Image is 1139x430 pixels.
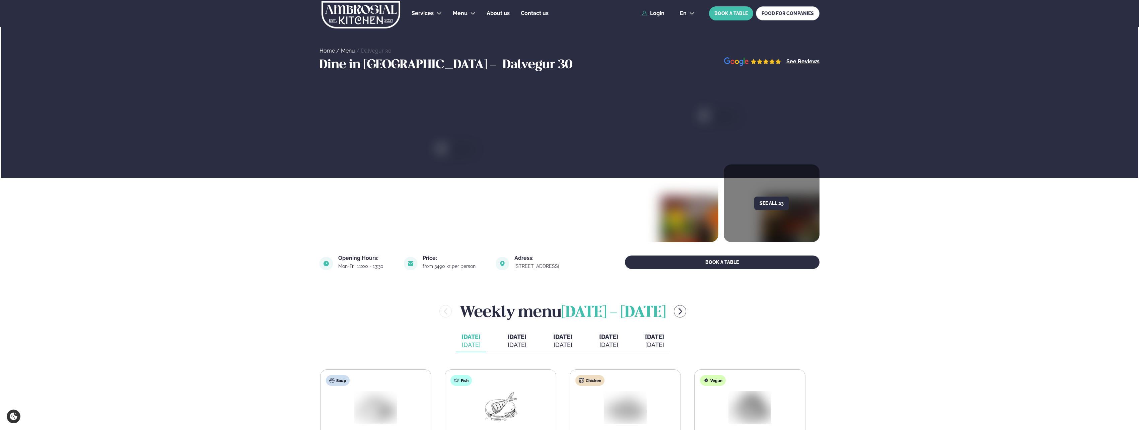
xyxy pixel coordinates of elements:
[553,333,572,340] span: [DATE]
[521,10,549,16] span: Contact us
[336,48,341,54] span: /
[319,257,333,270] img: image alt
[521,9,549,17] a: Contact us
[460,300,666,322] h2: Weekly menu
[645,341,664,349] div: [DATE]
[599,341,618,349] div: [DATE]
[594,330,624,352] button: [DATE] [DATE]
[341,48,355,54] a: Menu
[553,341,572,349] div: [DATE]
[450,375,472,386] div: Fish
[329,378,335,383] img: soup.svg
[548,330,578,352] button: [DATE] [DATE]
[453,9,468,17] a: Menu
[754,197,789,210] button: See all 23
[326,375,350,386] div: Soup
[503,57,572,73] h3: Dalvegur 30
[640,330,669,352] button: [DATE] [DATE]
[412,10,434,16] span: Services
[579,378,584,383] img: chicken.svg
[709,6,753,20] button: BOOK A TABLE
[599,388,651,426] img: Chicken-wings-legs.png
[599,333,618,340] span: [DATE]
[423,264,488,269] div: from 3490 kr per person
[507,341,526,349] div: [DATE]
[703,378,709,383] img: Vegan.svg
[507,333,526,340] span: [DATE]
[338,264,396,269] div: Mon-Fri: 11:00 - 13:30
[319,48,335,54] a: Home
[487,10,510,16] span: About us
[561,305,666,320] span: [DATE] - [DATE]
[439,305,452,317] button: menu-btn-left
[350,388,402,425] img: Soup.png
[674,305,686,317] button: menu-btn-right
[514,262,572,270] a: link
[423,256,488,261] div: Price:
[514,256,572,261] div: Adress:
[701,113,937,206] img: image alt
[625,256,820,269] button: BOOK A TABLE
[338,256,396,261] div: Opening Hours:
[645,333,664,340] span: [DATE]
[439,146,796,339] img: image alt
[461,341,481,349] div: [DATE]
[356,48,361,54] span: /
[487,9,510,17] a: About us
[361,48,391,54] a: Dalvegur 30
[454,378,459,383] img: fish.svg
[479,391,522,422] img: Fish.png
[461,333,481,341] span: [DATE]
[661,196,776,289] img: image alt
[724,57,781,66] img: image alt
[502,330,532,352] button: [DATE] [DATE]
[404,257,417,270] img: image alt
[674,11,700,16] button: en
[724,388,776,425] img: Vegan.png
[756,6,820,20] a: FOOD FOR COMPANIES
[319,57,499,73] h3: Dine in [GEOGRAPHIC_DATA] -
[786,59,820,64] a: See Reviews
[642,10,664,16] a: Login
[496,257,509,270] img: image alt
[575,375,604,386] div: Chicken
[321,1,401,28] img: logo
[412,9,434,17] a: Services
[7,410,20,423] a: Cookie settings
[680,11,687,16] span: en
[700,375,726,386] div: Vegan
[453,10,468,16] span: Menu
[456,330,486,352] button: [DATE] [DATE]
